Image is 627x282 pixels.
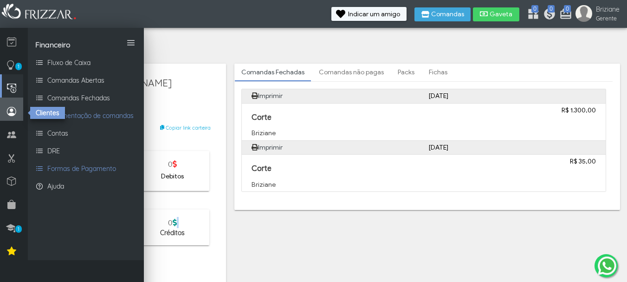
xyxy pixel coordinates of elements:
button: Indicar um amigo [331,7,407,21]
a: 0 [527,7,536,23]
span: Comandas Abertas [47,76,104,85]
a: R$ 35,00 [570,157,596,166]
span: Briziane [596,5,620,14]
p: Briziane [252,180,507,190]
p: Corte [252,113,507,123]
span: Comandas Fechadas [47,93,110,103]
a: Briziane Gerente [575,5,622,25]
span: Fluxo de Caixa [47,58,90,68]
a: Packs [391,65,421,80]
a: R$ 1.300,00 [562,106,596,115]
div: [DATE] [424,143,601,152]
span: [PERSON_NAME] [93,76,214,91]
span: Indicar um amigo [348,11,400,18]
img: whatsapp.png [596,255,618,277]
a: Imprimir [258,92,283,100]
a: Comandas Fechadas [235,65,311,80]
span: Contas [47,129,68,138]
a: Fichas [422,65,454,80]
p: Corte [252,164,507,174]
button: Debitos [155,170,190,184]
a: Comandas Fechadas [28,89,144,107]
span: 0 [531,5,538,13]
span: 1 [15,63,22,70]
span: DRE [47,146,60,156]
div: Clientes [30,107,65,119]
span: Créditos [160,229,185,237]
span: 0 [168,159,177,169]
a: Movimentação de comandas [28,107,144,125]
span: 1 [15,225,22,233]
span: Debitos [161,170,184,184]
a: Formas de Pagamento [28,160,144,177]
h4: Ficha cliente [37,40,620,58]
span: 0 [564,5,571,13]
span: Formas de Pagamento [47,164,116,174]
a: Comandas não pagas [312,65,390,80]
button: Comandas [414,7,471,21]
a: Contas [28,125,144,142]
a: 0 [543,7,552,23]
strong: R$ 1.300,00 [562,106,596,114]
a: Comandas Abertas [28,72,144,89]
a: 0 [559,7,569,23]
a: DRE [28,142,144,160]
span: Ajuda [47,182,64,191]
span: 0 [548,5,555,13]
button: Gaveta [473,7,519,21]
p: Briziane [252,129,507,138]
span: Copiar link carteira [166,125,211,131]
span: Financeiro [35,40,71,49]
span: Gerente [596,14,620,23]
a: Fluxo de Caixa [28,54,144,72]
a: Imprimir [258,144,283,151]
a: Ajuda [28,177,144,195]
strong: R$ 35,00 [570,157,596,165]
span: Comandas [431,11,464,18]
button: Copiar link carteira [157,122,214,134]
span: Gaveta [490,11,513,18]
span: 0 [168,218,177,227]
span: Movimentação de comandas [47,111,134,121]
div: [DATE] [424,92,601,101]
